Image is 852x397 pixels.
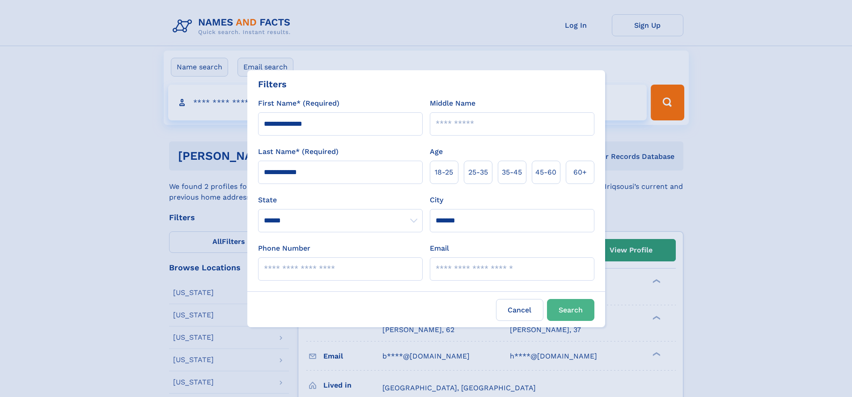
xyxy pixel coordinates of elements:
[435,167,453,178] span: 18‑25
[496,299,543,321] label: Cancel
[547,299,594,321] button: Search
[430,195,443,205] label: City
[258,195,423,205] label: State
[468,167,488,178] span: 25‑35
[430,98,475,109] label: Middle Name
[430,243,449,254] label: Email
[502,167,522,178] span: 35‑45
[258,146,339,157] label: Last Name* (Required)
[573,167,587,178] span: 60+
[258,243,310,254] label: Phone Number
[258,98,339,109] label: First Name* (Required)
[430,146,443,157] label: Age
[258,77,287,91] div: Filters
[535,167,556,178] span: 45‑60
